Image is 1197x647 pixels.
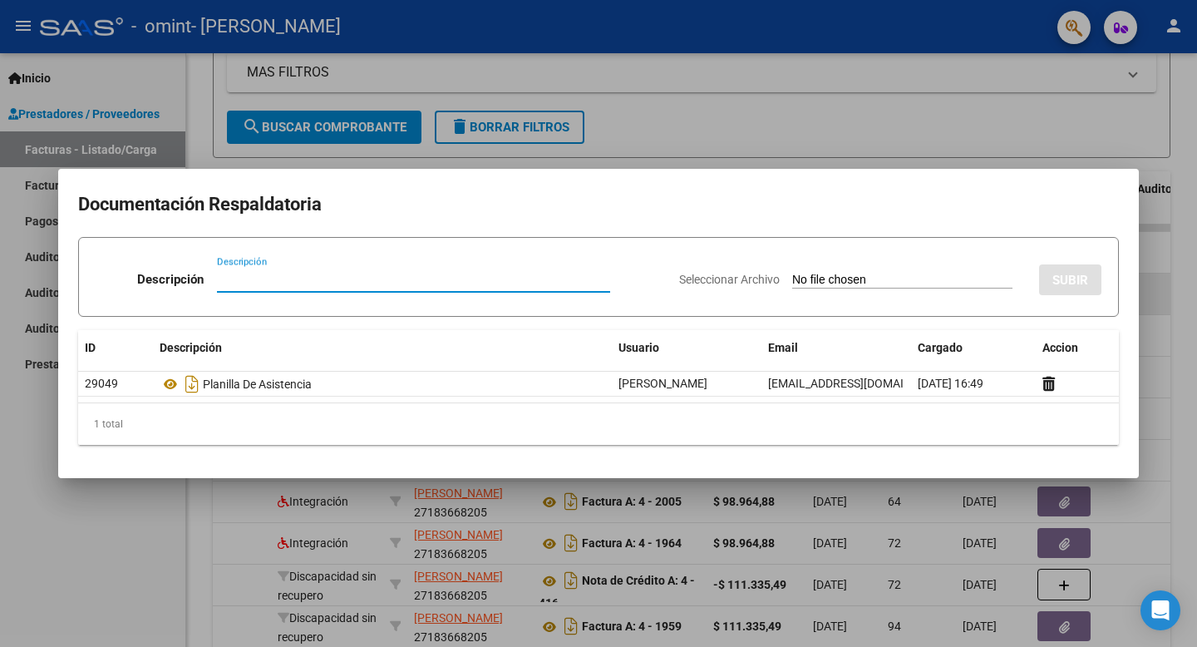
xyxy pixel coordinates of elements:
[612,330,761,366] datatable-header-cell: Usuario
[153,330,612,366] datatable-header-cell: Descripción
[768,377,953,390] span: [EMAIL_ADDRESS][DOMAIN_NAME]
[1140,590,1180,630] div: Open Intercom Messenger
[1039,264,1101,295] button: SUBIR
[160,341,222,354] span: Descripción
[761,330,911,366] datatable-header-cell: Email
[78,189,1119,220] h2: Documentación Respaldatoria
[160,371,605,398] div: Planilla De Asistencia
[618,341,659,354] span: Usuario
[85,377,118,390] span: 29049
[1052,273,1088,288] span: SUBIR
[181,371,203,398] i: Descargar documento
[1036,330,1119,366] datatable-header-cell: Accion
[78,330,153,366] datatable-header-cell: ID
[78,403,1119,445] div: 1 total
[768,341,798,354] span: Email
[918,377,983,390] span: [DATE] 16:49
[911,330,1036,366] datatable-header-cell: Cargado
[618,377,707,390] span: [PERSON_NAME]
[85,341,96,354] span: ID
[918,341,963,354] span: Cargado
[137,270,204,289] p: Descripción
[679,273,780,286] span: Seleccionar Archivo
[1042,341,1078,354] span: Accion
